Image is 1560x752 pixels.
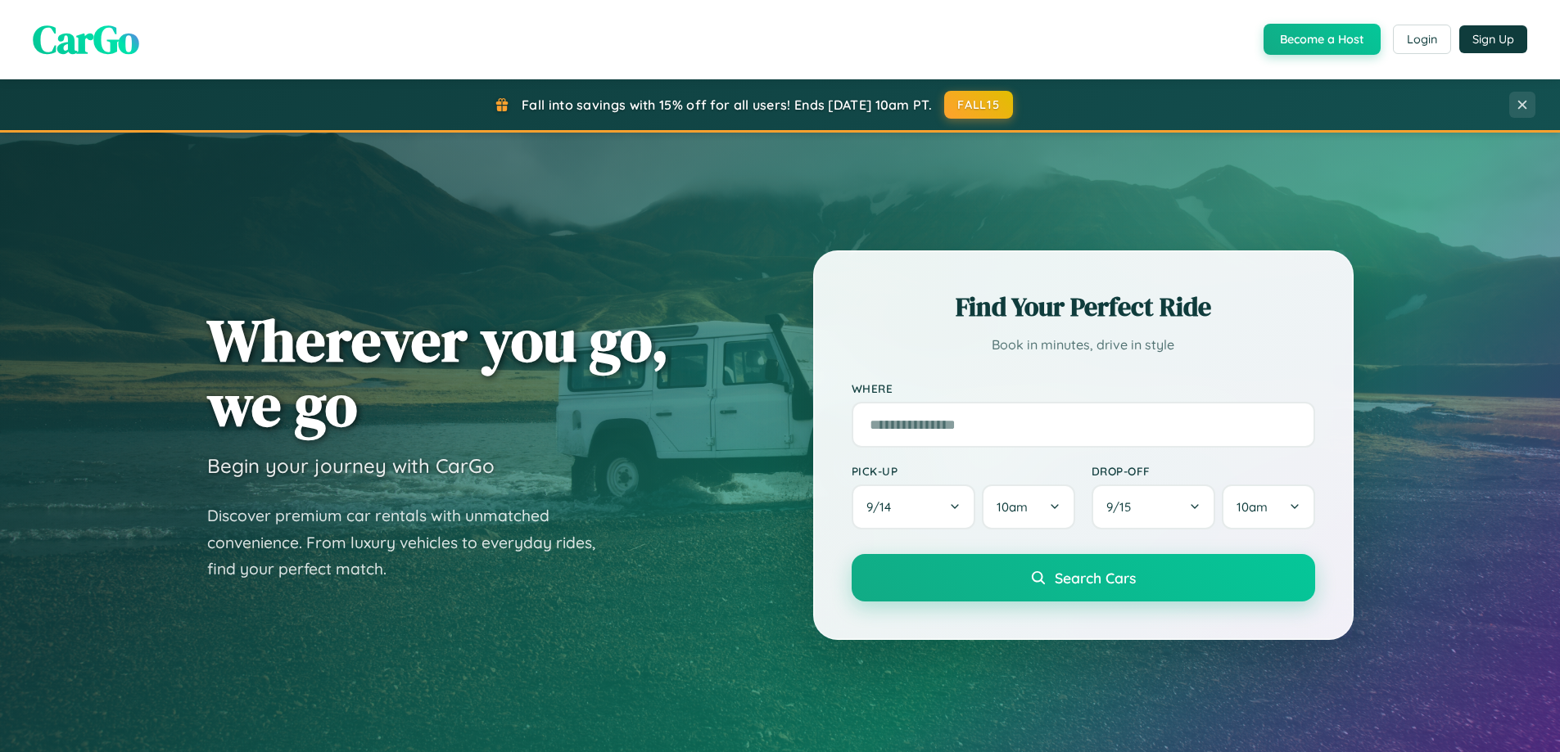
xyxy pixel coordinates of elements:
[944,91,1013,119] button: FALL15
[1237,499,1268,515] span: 10am
[1222,484,1314,529] button: 10am
[207,308,669,437] h1: Wherever you go, we go
[1264,24,1381,55] button: Become a Host
[852,464,1075,478] label: Pick-up
[852,333,1315,357] p: Book in minutes, drive in style
[522,97,932,113] span: Fall into savings with 15% off for all users! Ends [DATE] 10am PT.
[1106,499,1139,515] span: 9 / 15
[1459,25,1527,53] button: Sign Up
[997,499,1028,515] span: 10am
[852,381,1315,395] label: Where
[33,12,139,66] span: CarGo
[852,484,976,529] button: 9/14
[207,502,617,583] p: Discover premium car rentals with unmatched convenience. From luxury vehicles to everyday rides, ...
[982,484,1074,529] button: 10am
[866,499,899,515] span: 9 / 14
[852,289,1315,325] h2: Find Your Perfect Ride
[1055,569,1136,587] span: Search Cars
[852,554,1315,601] button: Search Cars
[207,453,495,478] h3: Begin your journey with CarGo
[1092,484,1216,529] button: 9/15
[1393,25,1451,54] button: Login
[1092,464,1315,478] label: Drop-off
